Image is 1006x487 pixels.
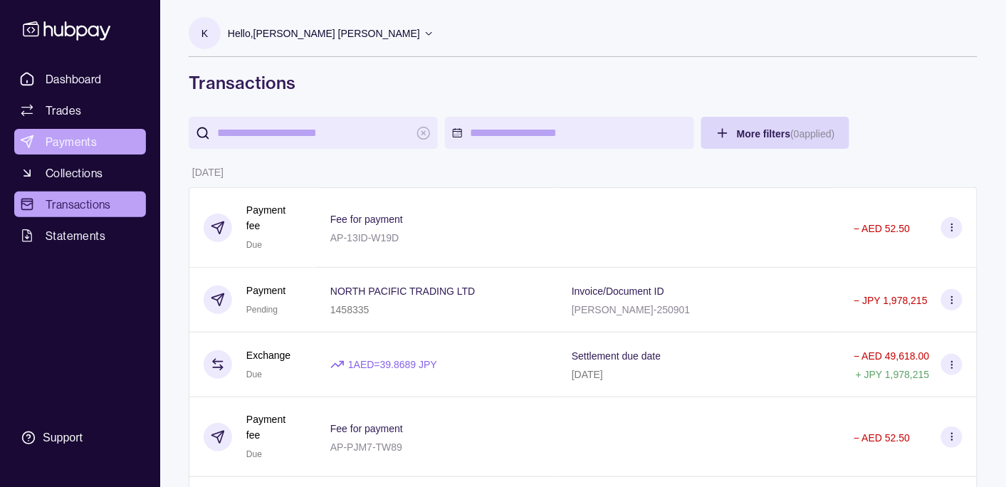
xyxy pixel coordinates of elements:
p: Payment [246,283,285,298]
a: Statements [14,223,146,248]
span: Pending [246,305,278,315]
p: [DATE] [572,369,603,380]
span: Statements [46,227,105,244]
span: Due [246,240,262,250]
span: Payments [46,133,97,150]
p: K [201,26,208,41]
p: ( 0 applied) [790,128,834,140]
p: Exchange [246,347,290,363]
p: NORTH PACIFIC TRADING LTD [330,286,476,297]
p: − AED 52.50 [854,223,910,234]
p: Settlement due date [572,350,661,362]
p: − AED 52.50 [854,432,910,444]
span: Dashboard [46,70,102,88]
a: Collections [14,160,146,186]
p: [PERSON_NAME]-250901 [572,304,691,315]
a: Transactions [14,192,146,217]
span: More filters [737,128,835,140]
input: search [217,117,409,149]
p: [DATE] [192,167,224,178]
span: Trades [46,102,81,119]
p: Fee for payment [330,423,403,434]
a: Trades [14,98,146,123]
p: AP-PJM7-TW89 [330,441,402,453]
p: − JPY 1,978,215 [854,295,928,306]
p: 1 AED = 39.8689 JPY [348,357,437,372]
p: 1458335 [330,304,370,315]
p: Payment fee [246,412,302,443]
a: Dashboard [14,66,146,92]
p: AP-13ID-W19D [330,232,399,243]
div: Support [43,430,83,446]
span: Transactions [46,196,111,213]
span: Due [246,449,262,459]
p: Invoice/Document ID [572,286,664,297]
span: Collections [46,164,103,182]
span: Due [246,370,262,379]
p: Payment fee [246,202,302,234]
p: − AED 49,618.00 [854,350,929,362]
p: Hello, [PERSON_NAME] [PERSON_NAME] [228,26,420,41]
a: Support [14,423,146,453]
button: More filters(0applied) [701,117,849,149]
a: Payments [14,129,146,155]
p: Fee for payment [330,214,403,225]
p: + JPY 1,978,215 [856,369,930,380]
h1: Transactions [189,71,978,94]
